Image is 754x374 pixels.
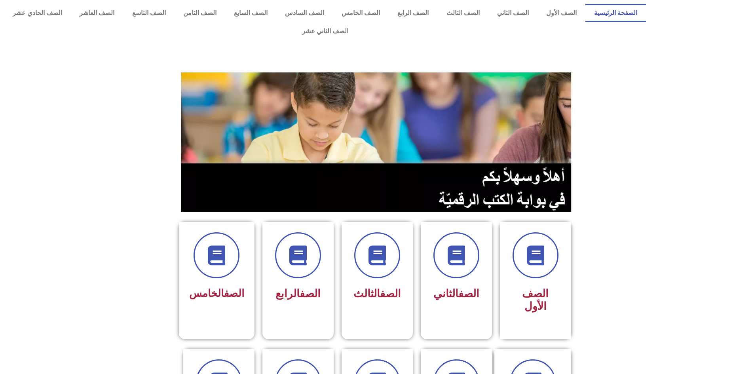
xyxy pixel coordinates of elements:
[224,287,244,299] a: الصف
[276,4,333,22] a: الصف السادس
[189,287,244,299] span: الخامس
[585,4,646,22] a: الصفحة الرئيسية
[522,287,549,313] span: الصف الأول
[4,4,71,22] a: الصف الحادي عشر
[458,287,479,300] a: الصف
[4,22,646,40] a: الصف الثاني عشر
[488,4,537,22] a: الصف الثاني
[275,287,321,300] span: الرابع
[437,4,488,22] a: الصف الثالث
[380,287,401,300] a: الصف
[300,287,321,300] a: الصف
[333,4,389,22] a: الصف الخامس
[353,287,401,300] span: الثالث
[537,4,585,22] a: الصف الأول
[175,4,225,22] a: الصف الثامن
[225,4,276,22] a: الصف السابع
[389,4,437,22] a: الصف الرابع
[123,4,174,22] a: الصف التاسع
[71,4,123,22] a: الصف العاشر
[433,287,479,300] span: الثاني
